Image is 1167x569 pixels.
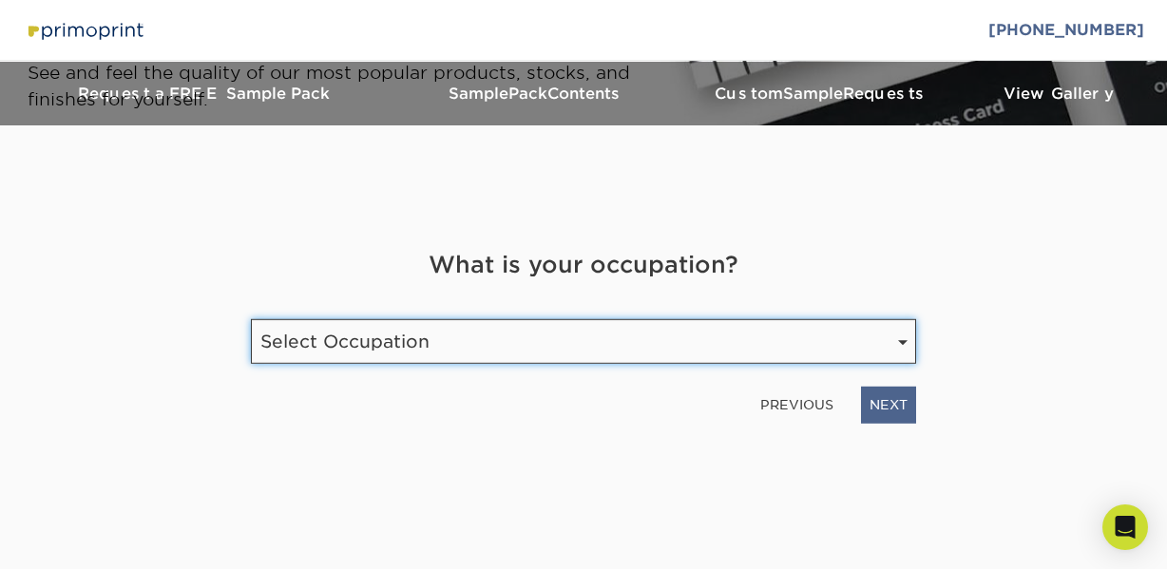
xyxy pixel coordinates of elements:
[5,511,162,562] iframe: Google Customer Reviews
[251,248,916,282] h4: What is your occupation?
[679,85,964,103] h3: Custom Requests
[753,389,841,420] a: PREVIOUS
[988,21,1144,39] a: [PHONE_NUMBER]
[679,62,964,125] a: CustomSampleRequests
[1102,504,1148,550] div: Open Intercom Messenger
[783,85,843,103] span: Sample
[964,85,1154,103] h3: View Gallery
[964,62,1154,125] a: View Gallery
[28,60,679,112] p: See and feel the quality of our most popular products, stocks, and finishes for yourself.
[23,17,146,44] img: Primoprint
[861,387,916,423] a: NEXT
[13,85,393,103] h3: Request a FREE Sample Pack
[13,62,393,125] a: Request a FREE Sample Pack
